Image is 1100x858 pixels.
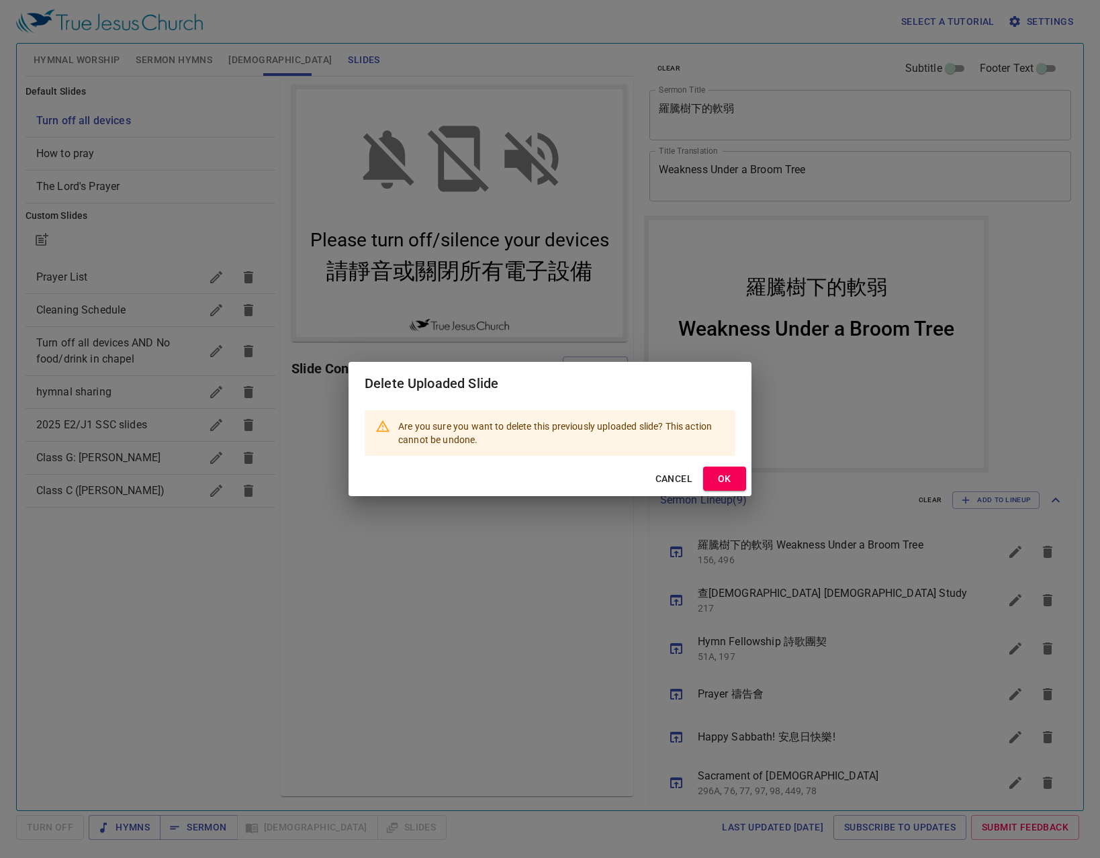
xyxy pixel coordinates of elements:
[34,101,310,125] div: Weakness Under a Broom Tree
[655,471,692,487] span: Cancel
[703,467,746,491] button: OK
[102,58,243,86] div: 羅騰樹下的軟弱
[714,471,735,487] span: OK
[35,172,301,202] span: 請靜音或關閉所有電子設備
[118,234,218,247] img: True Jesus Church
[650,467,698,491] button: Cancel
[19,144,318,166] span: Please turn off/silence your devices
[365,373,735,394] h2: Delete Uploaded Slide
[398,414,725,452] div: Are you sure you want to delete this previously uploaded slide? This action cannot be undone.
